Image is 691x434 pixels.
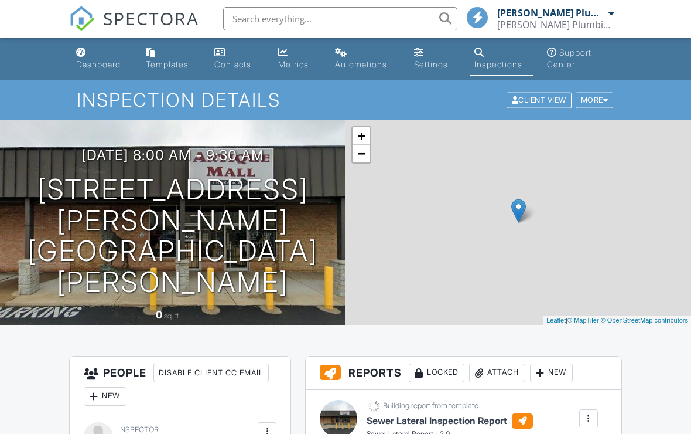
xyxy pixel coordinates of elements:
a: Inspections [470,42,533,76]
a: Zoom in [353,127,370,145]
span: Inspector [118,425,159,434]
div: Metrics [278,59,309,69]
input: Search everything... [223,7,457,30]
img: loading-93afd81d04378562ca97960a6d0abf470c8f8241ccf6a1b4da771bf876922d1b.gif [367,399,381,413]
div: New [84,387,126,406]
a: Zoom out [353,145,370,162]
a: Dashboard [71,42,132,76]
a: Templates [141,42,200,76]
a: © OpenStreetMap contributors [601,317,688,324]
div: More [576,93,614,108]
div: | [543,316,691,325]
div: Building report from template... [383,401,484,411]
div: Templates [146,59,189,69]
div: Support Center [547,48,591,69]
div: Automations [335,59,387,69]
div: New [530,364,573,382]
div: Contacts [214,59,251,69]
h1: Inspection Details [77,90,614,110]
a: Support Center [542,42,620,76]
a: SPECTORA [69,16,199,40]
div: Behrle Plumbing, LLC. [497,19,614,30]
div: [PERSON_NAME] Plumbing [497,7,606,19]
div: Settings [414,59,448,69]
h3: [DATE] 8:00 am - 9:30 am [81,147,264,163]
div: Attach [469,364,525,382]
a: Leaflet [546,317,566,324]
a: Contacts [210,42,264,76]
div: Disable Client CC Email [153,364,269,382]
a: Metrics [273,42,321,76]
a: Settings [409,42,460,76]
div: Inspections [474,59,522,69]
h6: Sewer Lateral Inspection Report [367,413,533,429]
div: Client View [507,93,572,108]
a: © MapTiler [567,317,599,324]
div: Dashboard [76,59,121,69]
h3: Reports [306,357,621,390]
img: The Best Home Inspection Software - Spectora [69,6,95,32]
span: SPECTORA [103,6,199,30]
a: Client View [505,95,574,104]
h3: People [70,357,290,413]
div: Locked [409,364,464,382]
a: Automations (Basic) [330,42,400,76]
div: 0 [156,308,162,321]
h1: [STREET_ADDRESS][PERSON_NAME] [GEOGRAPHIC_DATA][PERSON_NAME] [19,174,327,298]
span: sq. ft. [164,311,180,320]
